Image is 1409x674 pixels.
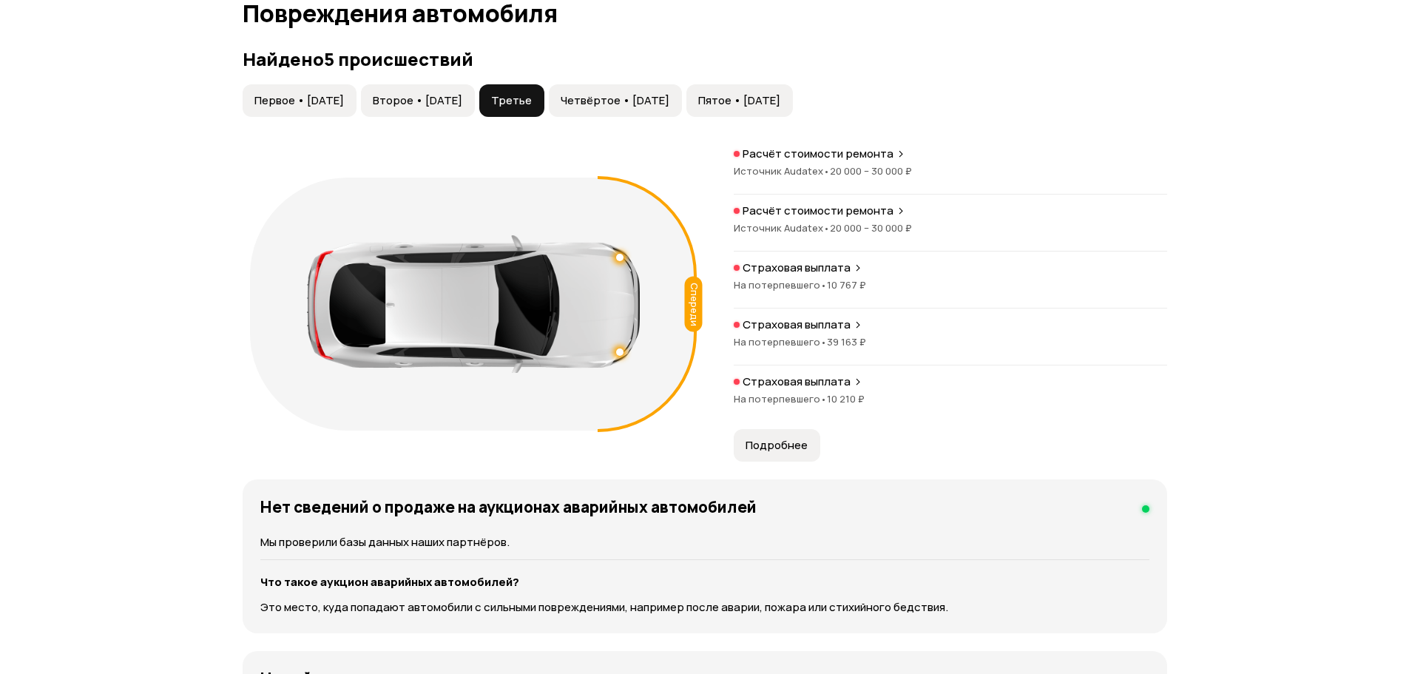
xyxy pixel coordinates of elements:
p: Расчёт стоимости ремонта [743,146,893,161]
span: 10 767 ₽ [827,278,866,291]
span: • [823,221,830,235]
button: Пятое • [DATE] [686,84,793,117]
span: На потерпевшего [734,278,827,291]
p: Мы проверили базы данных наших партнёров. [260,534,1149,550]
span: • [820,335,827,348]
span: • [820,392,827,405]
button: Третье [479,84,544,117]
span: Пятое • [DATE] [698,93,780,108]
button: Подробнее [734,429,820,462]
h3: Найдено 5 происшествий [243,49,1167,70]
span: 39 163 ₽ [827,335,866,348]
p: Расчёт стоимости ремонта [743,203,893,218]
button: Первое • [DATE] [243,84,357,117]
span: 10 210 ₽ [827,392,865,405]
p: Страховая выплата [743,374,851,389]
span: Третье [491,93,532,108]
strong: Что такое аукцион аварийных автомобилей? [260,574,519,590]
button: Четвёртое • [DATE] [549,84,682,117]
span: Источник Audatex [734,164,830,178]
span: Подробнее [746,438,808,453]
h4: Нет сведений о продаже на аукционах аварийных автомобилей [260,497,757,516]
p: Страховая выплата [743,260,851,275]
span: На потерпевшего [734,335,827,348]
button: Второе • [DATE] [361,84,475,117]
span: 20 000 – 30 000 ₽ [830,221,912,235]
span: На потерпевшего [734,392,827,405]
p: Это место, куда попадают автомобили с сильными повреждениями, например после аварии, пожара или с... [260,599,1149,616]
div: Спереди [684,277,702,332]
span: 20 000 – 30 000 ₽ [830,164,912,178]
span: Источник Audatex [734,221,830,235]
p: Страховая выплата [743,317,851,332]
span: Четвёртое • [DATE] [561,93,669,108]
span: Второе • [DATE] [373,93,462,108]
span: • [820,278,827,291]
span: Первое • [DATE] [254,93,344,108]
span: • [823,164,830,178]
